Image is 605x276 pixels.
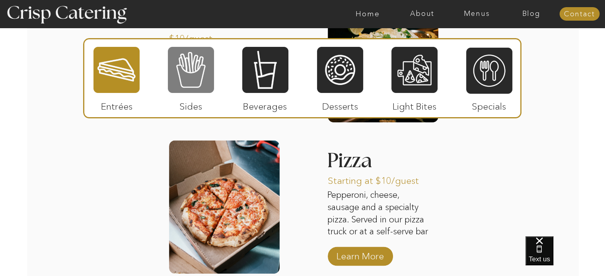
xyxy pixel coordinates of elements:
[388,93,441,116] p: Light Bites
[169,25,222,48] p: $10/guest
[463,93,516,116] p: Specials
[559,10,599,18] a: Contact
[164,93,217,116] p: Sides
[239,93,292,116] p: Beverages
[327,151,410,174] h3: Pizza
[449,10,504,18] a: Menus
[90,93,143,116] p: Entrées
[314,93,367,116] p: Desserts
[340,10,395,18] a: Home
[525,236,605,276] iframe: podium webchat widget bubble
[504,10,558,18] a: Blog
[334,243,387,266] a: Learn More
[327,189,433,238] p: Pepperoni, cheese, sausage and a specialty pizza. Served in our pizza truck or at a self-serve bar
[328,167,433,190] p: Starting at $10/guest
[395,10,449,18] a: About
